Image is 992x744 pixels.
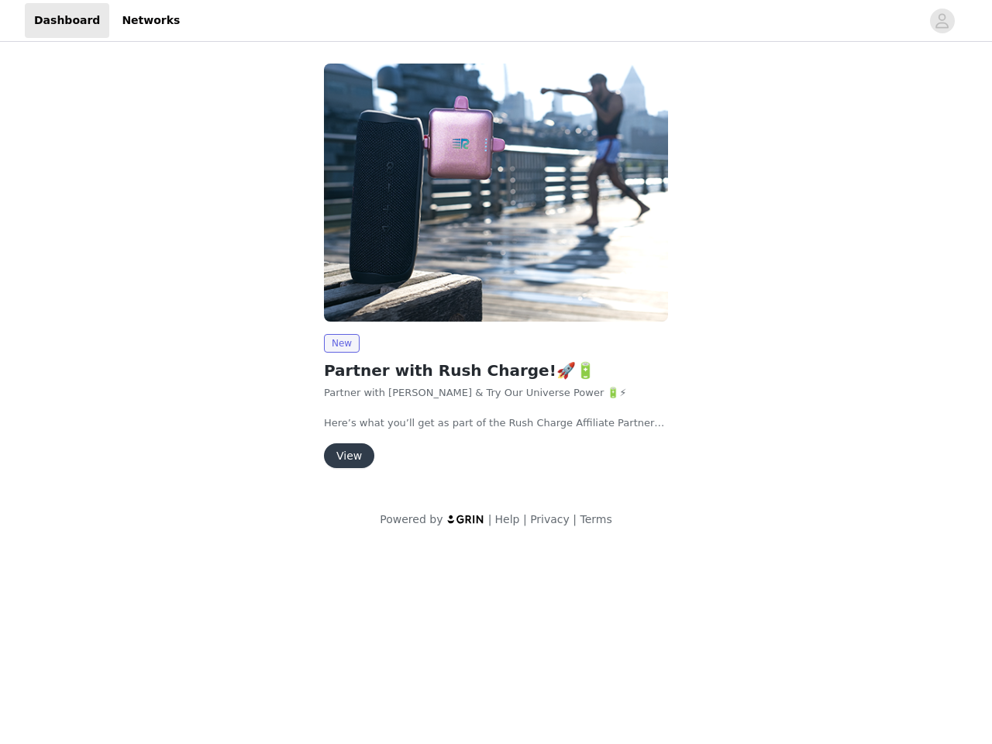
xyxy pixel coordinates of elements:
[324,334,360,353] span: New
[324,415,668,431] p: Here’s what you’ll get as part of the Rush Charge Affiliate Partner Program:
[25,3,109,38] a: Dashboard
[324,64,668,322] img: Rush Charge
[324,359,668,382] h2: Partner with Rush Charge!🚀🔋
[530,513,570,525] a: Privacy
[580,513,611,525] a: Terms
[324,443,374,468] button: View
[573,513,577,525] span: |
[935,9,949,33] div: avatar
[488,513,492,525] span: |
[523,513,527,525] span: |
[495,513,520,525] a: Help
[112,3,189,38] a: Networks
[324,385,668,401] p: Partner with [PERSON_NAME] & Try Our Universe Power 🔋⚡
[324,450,374,462] a: View
[446,514,485,524] img: logo
[380,513,443,525] span: Powered by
